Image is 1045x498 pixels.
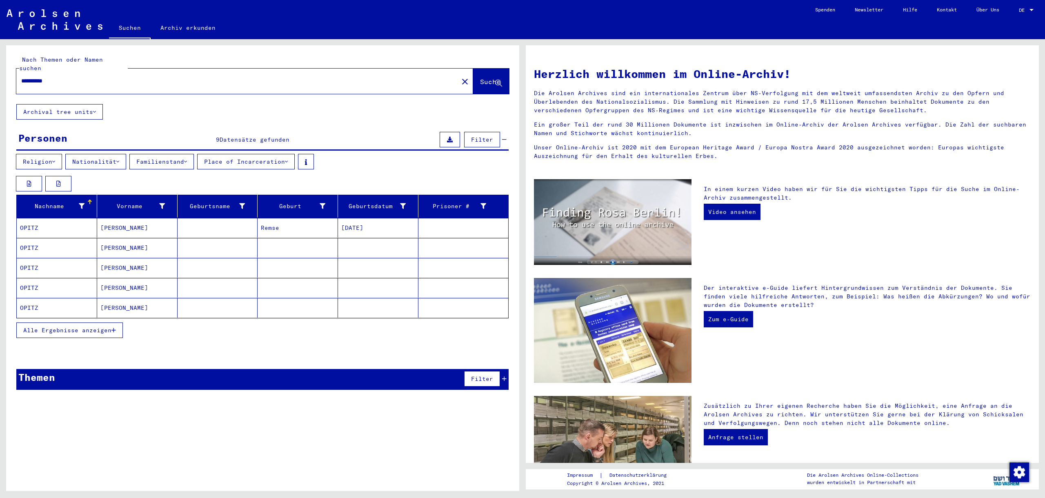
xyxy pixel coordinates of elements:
mat-header-cell: Vorname [97,195,178,218]
div: Nachname [20,200,97,213]
mat-cell: [PERSON_NAME] [97,218,178,238]
p: Zusätzlich zu Ihrer eigenen Recherche haben Sie die Möglichkeit, eine Anfrage an die Arolsen Arch... [704,402,1031,427]
button: Filter [464,371,500,387]
mat-header-cell: Geburt‏ [258,195,338,218]
button: Clear [457,73,473,89]
img: Arolsen_neg.svg [7,9,102,30]
div: Nachname [20,202,84,211]
span: Datensätze gefunden [220,136,289,143]
mat-cell: OPITZ [17,238,97,258]
div: Personen [18,131,67,145]
span: DE [1019,7,1028,13]
h1: Herzlich willkommen im Online-Archiv! [534,65,1031,82]
div: | [567,471,676,480]
div: Vorname [100,202,165,211]
button: Filter [464,132,500,147]
mat-cell: OPITZ [17,258,97,278]
p: Die Arolsen Archives Online-Collections [807,471,918,479]
a: Suchen [109,18,151,39]
a: Archiv erkunden [151,18,225,38]
mat-icon: close [460,77,470,87]
span: 9 [216,136,220,143]
p: In einem kurzen Video haben wir für Sie die wichtigsten Tipps für die Suche im Online-Archiv zusa... [704,185,1031,202]
mat-cell: [PERSON_NAME] [97,238,178,258]
a: Impressum [567,471,599,480]
div: Prisoner # [422,200,498,213]
a: Datenschutzerklärung [603,471,676,480]
div: Geburt‏ [261,202,325,211]
button: Place of Incarceration [197,154,295,169]
mat-header-cell: Nachname [17,195,97,218]
span: Alle Ergebnisse anzeigen [23,327,111,334]
div: Geburt‏ [261,200,338,213]
mat-header-cell: Prisoner # [418,195,508,218]
img: Zustimmung ändern [1009,462,1029,482]
button: Alle Ergebnisse anzeigen [16,322,123,338]
mat-cell: OPITZ [17,218,97,238]
mat-cell: [PERSON_NAME] [97,298,178,318]
p: wurden entwickelt in Partnerschaft mit [807,479,918,486]
mat-header-cell: Geburtsdatum [338,195,418,218]
a: Video ansehen [704,204,760,220]
img: yv_logo.png [992,469,1022,489]
p: Die Arolsen Archives sind ein internationales Zentrum über NS-Verfolgung mit dem weltweit umfasse... [534,89,1031,115]
a: Anfrage stellen [704,429,768,445]
div: Prisoner # [422,202,486,211]
img: eguide.jpg [534,278,691,383]
mat-cell: [PERSON_NAME] [97,278,178,298]
mat-cell: [DATE] [338,218,418,238]
span: Filter [471,375,493,382]
p: Ein großer Teil der rund 30 Millionen Dokumente ist inzwischen im Online-Archiv der Arolsen Archi... [534,120,1031,138]
p: Copyright © Arolsen Archives, 2021 [567,480,676,487]
p: Der interaktive e-Guide liefert Hintergrundwissen zum Verständnis der Dokumente. Sie finden viele... [704,284,1031,309]
mat-header-cell: Geburtsname [178,195,258,218]
p: Unser Online-Archiv ist 2020 mit dem European Heritage Award / Europa Nostra Award 2020 ausgezeic... [534,143,1031,160]
mat-cell: OPITZ [17,298,97,318]
div: Geburtsdatum [341,200,418,213]
span: Suche [480,78,500,86]
button: Archival tree units [16,104,103,120]
div: Geburtsdatum [341,202,406,211]
mat-cell: [PERSON_NAME] [97,258,178,278]
button: Religion [16,154,62,169]
div: Geburtsname [181,202,245,211]
span: Filter [471,136,493,143]
a: Zum e-Guide [704,311,753,327]
div: Vorname [100,200,177,213]
mat-cell: Remse [258,218,338,238]
button: Nationalität [65,154,126,169]
div: Themen [18,370,55,385]
div: Geburtsname [181,200,258,213]
mat-cell: OPITZ [17,278,97,298]
button: Suche [473,69,509,94]
img: video.jpg [534,179,691,265]
button: Familienstand [129,154,194,169]
mat-label: Nach Themen oder Namen suchen [19,56,103,72]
